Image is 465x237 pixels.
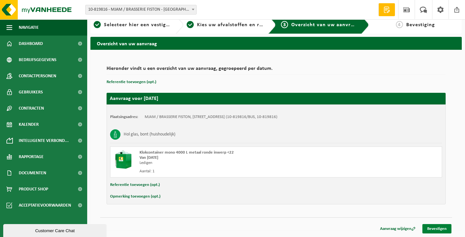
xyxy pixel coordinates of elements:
[104,22,174,27] span: Selecteer hier een vestiging
[139,160,302,166] div: Ledigen
[19,165,46,181] span: Documenten
[110,96,158,101] strong: Aanvraag voor [DATE]
[110,181,160,189] button: Referentie toevoegen (opt.)
[114,150,133,169] img: CR-BU-1C-4000-MET-03.png
[291,22,359,27] span: Overzicht van uw aanvraag
[375,224,420,233] a: Aanvraag wijzigen
[139,156,158,160] strong: Van [DATE]
[145,114,277,120] td: MJAM / BRASSERIE FISTON, [STREET_ADDRESS] (10-819816/BUS, 10-819816)
[396,21,403,28] span: 4
[19,84,43,100] span: Gebruikers
[107,78,156,86] button: Referentie toevoegen (opt.)
[19,100,44,116] span: Contracten
[3,223,108,237] iframe: chat widget
[94,21,170,29] a: 1Selecteer hier een vestiging
[187,21,194,28] span: 2
[19,133,69,149] span: Intelligente verbond...
[86,5,196,14] span: 10-819816 - MJAM / BRASSERIE FISTON - VARSENARE
[139,169,302,174] div: Aantal: 1
[19,181,48,197] span: Product Shop
[19,149,44,165] span: Rapportage
[94,21,101,28] span: 1
[19,19,39,36] span: Navigatie
[110,192,160,201] button: Opmerking toevoegen (opt.)
[281,21,288,28] span: 3
[19,116,39,133] span: Kalender
[19,36,43,52] span: Dashboard
[110,115,138,119] strong: Plaatsingsadres:
[85,5,197,15] span: 10-819816 - MJAM / BRASSERIE FISTON - VARSENARE
[19,68,56,84] span: Contactpersonen
[107,66,446,75] h2: Hieronder vindt u een overzicht van uw aanvraag, gegroepeerd per datum.
[422,224,451,233] a: Bevestigen
[406,22,435,27] span: Bevestiging
[124,129,175,140] h3: Hol glas, bont (huishoudelijk)
[90,37,462,49] h2: Overzicht van uw aanvraag
[139,150,234,155] span: Klokcontainer mono 4000 L metaal ronde inwerp <22
[197,22,286,27] span: Kies uw afvalstoffen en recipiënten
[19,52,57,68] span: Bedrijfsgegevens
[19,197,71,213] span: Acceptatievoorwaarden
[187,21,263,29] a: 2Kies uw afvalstoffen en recipiënten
